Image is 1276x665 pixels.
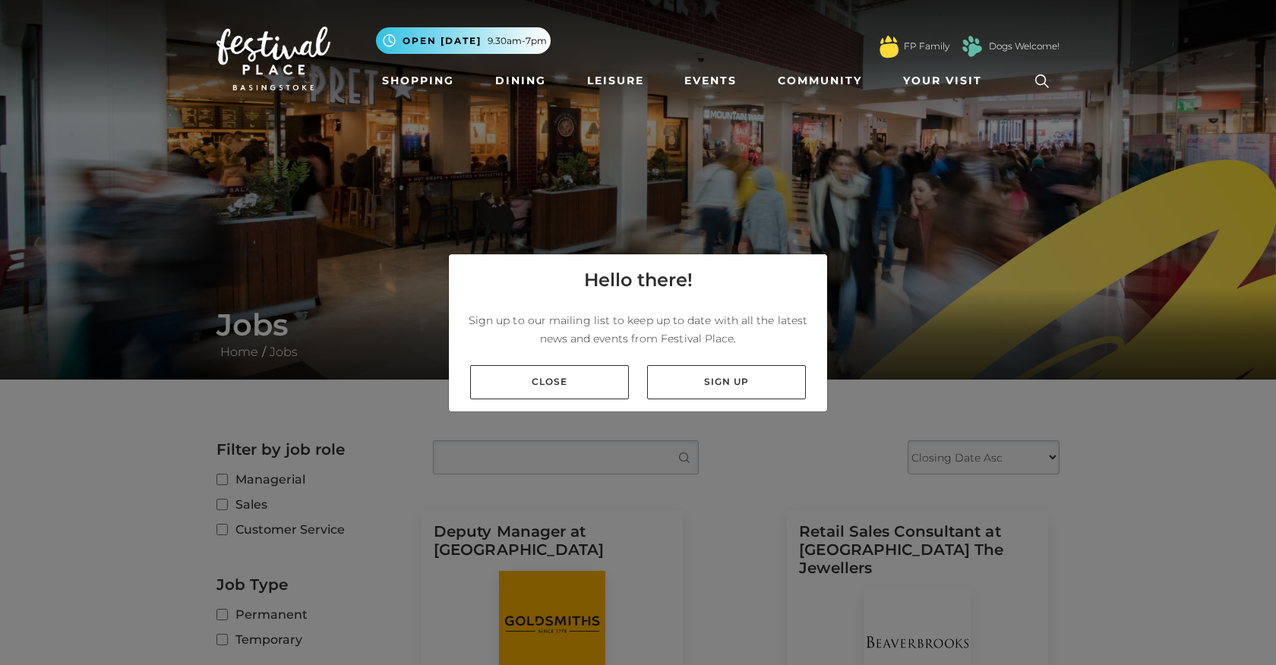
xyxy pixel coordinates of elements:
[488,34,547,48] span: 9.30am-7pm
[989,39,1060,53] a: Dogs Welcome!
[489,67,552,95] a: Dining
[403,34,482,48] span: Open [DATE]
[904,39,949,53] a: FP Family
[647,365,806,399] a: Sign up
[903,73,982,89] span: Your Visit
[772,67,868,95] a: Community
[584,266,693,294] h4: Hello there!
[461,311,815,348] p: Sign up to our mailing list to keep up to date with all the latest news and events from Festival ...
[470,365,629,399] a: Close
[581,67,650,95] a: Leisure
[897,67,996,95] a: Your Visit
[376,67,460,95] a: Shopping
[216,27,330,90] img: Festival Place Logo
[678,67,743,95] a: Events
[376,27,551,54] button: Open [DATE] 9.30am-7pm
